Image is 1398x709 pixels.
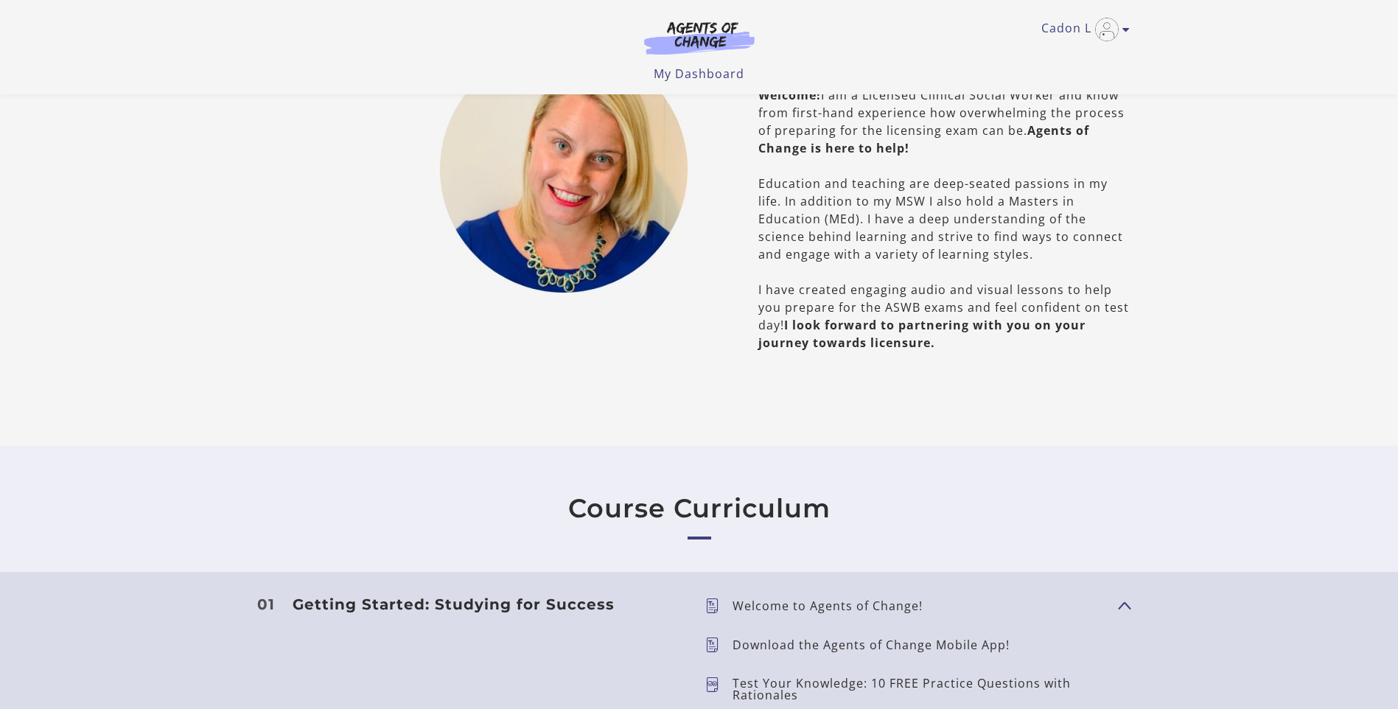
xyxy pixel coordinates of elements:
a: Course Curriculum [568,493,831,524]
p: Welcome to Agents of Change! [733,600,934,612]
p: Test Your Knowledge: 10 FREE Practice Questions with Rationales [733,677,1106,701]
b: Welcome! [758,87,821,103]
b: I look forward to partnering with you on your journey towards licensure. [758,317,1086,351]
b: Agents of Change is here to help! [758,122,1089,156]
img: Meagan Mitchell [440,46,687,293]
div: I am a Licensed Clinical Social Worker and know from first-hand experience how overwhelming the p... [758,86,1130,352]
h3: Getting Started: Studying for Success [293,596,682,613]
a: My Dashboard [654,66,744,82]
p: Download the Agents of Change Mobile App! [733,639,1021,651]
span: 01 [257,597,275,612]
img: Agents of Change Logo [629,21,770,55]
a: Toggle menu [1041,18,1122,41]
